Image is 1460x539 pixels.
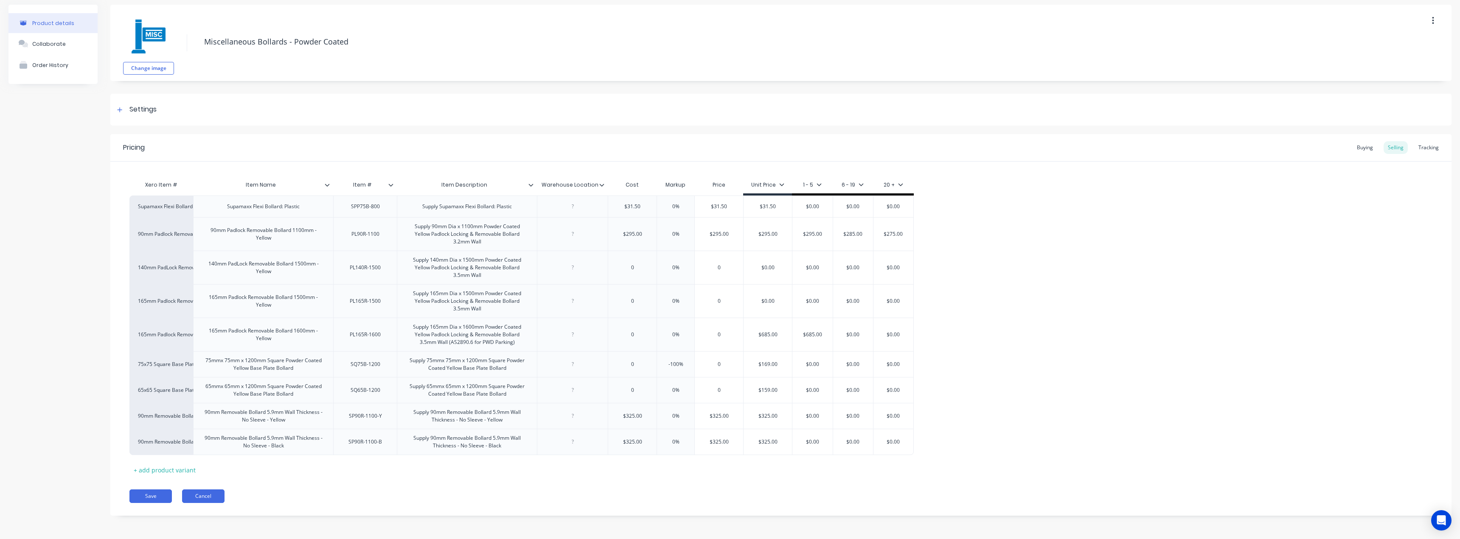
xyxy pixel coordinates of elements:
div: Product details [32,20,74,26]
div: 0 [695,354,743,375]
div: Pricing [123,142,145,153]
div: 0% [654,431,697,452]
div: 6 - 19 [842,181,864,189]
div: Collaborate [32,41,66,47]
div: $325.00 [608,431,657,452]
div: PL165R-1500 [343,296,387,307]
div: $0.00 [832,354,874,375]
div: 90mm Removable Bollard 5.9mm Wall Thickness - No Sleeve - Yellow [197,407,330,425]
div: 90mm Removable Bollard 5.9mm Wall Thickness - No Sleeve - Black [197,433,330,451]
div: Supamaxx Flexi Bollard: PlasticSupamaxx Flexi Bollard: PlasticSPP75B-800Supply Supamaxx Flexi Bol... [129,195,914,217]
div: 165mm Padlock Removable Bollard 1500mm - Yellow165mm Padlock Removable Bollard 1500mm - YellowPL1... [129,284,914,318]
div: 140mm PadLock Removable Bollard 1500mm - Yellow [138,264,185,271]
div: 90mm Removable Bollard 5.9mm Wall Thickness Yellow [138,412,185,420]
div: 0% [654,405,697,427]
div: Supply Supamaxx Flexi Bollard: Plastic [416,201,519,212]
div: PL140R-1500 [343,262,387,273]
button: Change image [123,62,174,75]
div: 65mmx 65mm x 1200mm Square Powder Coated Yellow Base Plate Bollard [197,381,330,399]
div: $325.00 [695,431,743,452]
div: 90mm Removable Bollard 5.9mm Wall Thickness Black90mm Removable Bollard 5.9mm Wall Thickness - No... [129,429,914,455]
div: $0.00 [832,431,874,452]
div: $325.00 [608,405,657,427]
div: Xero Item # [129,176,193,193]
div: $31.50 [608,196,657,217]
div: Warehouse Location [537,174,603,195]
div: PL165R-1600 [343,329,387,340]
div: $295.00 [791,223,834,245]
div: 0 [608,354,657,375]
div: 0 [695,380,743,401]
div: $0.00 [791,196,834,217]
div: 0% [654,196,697,217]
div: $0.00 [791,380,834,401]
div: SP90R-1100-Y [342,411,389,422]
button: Collaborate [8,33,98,54]
div: Markup [657,176,694,193]
div: 90mm Removable Bollard 5.9mm Wall Thickness Yellow90mm Removable Bollard 5.9mm Wall Thickness - N... [129,403,914,429]
div: $0.00 [744,290,792,312]
button: Cancel [182,489,225,503]
div: $0.00 [832,196,874,217]
div: 0 [608,324,657,345]
div: Item # [333,174,392,195]
div: $169.00 [744,354,792,375]
div: $31.50 [695,196,743,217]
div: 75x75 Square Base Plate Bollard [138,360,185,368]
div: Cost [608,176,657,193]
div: Open Intercom Messenger [1431,510,1452,531]
div: 0 [695,324,743,345]
div: 165mm Padlock Removable Bollard 1600mm - Yellow165mm Padlock Removable Bollard 1600mm - YellowPL1... [129,318,914,351]
div: 0 [608,290,657,312]
div: $295.00 [744,223,792,245]
div: $0.00 [832,405,874,427]
div: $0.00 [832,290,874,312]
div: 0% [654,380,697,401]
div: Supply 140mm Dia x 1500mm Powder Coated Yellow Padlock Locking & Removable Bollard 3.5mm Wall [401,254,533,281]
img: file [127,15,170,58]
div: $0.00 [791,354,834,375]
div: 140mm PadLock Removable Bollard 1500mm - Yellow140mm PadLock Removable Bollard 1500mm - YellowPL1... [129,251,914,284]
div: 90mm Padlock Removable Bollard 1100mm - Yellow [197,225,330,243]
div: 0% [654,290,697,312]
div: 90mm Padlock Removable Bollard 1100mm - Yellow90mm Padlock Removable Bollard 1100mm - YellowPL90R... [129,217,914,251]
div: Item Description [397,176,537,193]
div: $0.00 [791,257,834,278]
div: $295.00 [608,223,657,245]
div: + add product variant [129,464,200,477]
div: -100% [654,354,697,375]
div: Supply 90mm Dia x 1100mm Powder Coated Yellow Padlock Locking & Removable Bollard 3.2mm Wall [401,221,533,247]
div: Item Name [193,174,328,195]
div: $685.00 [744,324,792,345]
div: $0.00 [832,324,874,345]
div: $295.00 [695,223,743,245]
div: SP90R-1100-B [342,436,389,447]
div: SQ65B-1200 [344,385,387,396]
textarea: Miscellaneous Bollards - Powder Coated [200,32,1252,52]
div: $0.00 [744,257,792,278]
div: Supply 75mmx 75mm x 1200mm Square Powder Coated Yellow Base Plate Bollard [401,355,533,374]
div: Supply 165mm Dia x 1500mm Powder Coated Yellow Padlock Locking & Removable Bollard 3.5mm Wall [401,288,533,314]
div: $159.00 [744,380,792,401]
div: $0.00 [872,354,915,375]
div: 75mmx 75mm x 1200mm Square Powder Coated Yellow Base Plate Bollard [197,355,330,374]
div: $0.00 [832,257,874,278]
div: 0 [695,257,743,278]
div: Settings [129,104,157,115]
div: $0.00 [791,405,834,427]
div: Price [694,176,743,193]
div: Supply 90mm Removable Bollard 5.9mm Wall Thickness - No Sleeve - Black [401,433,533,451]
div: PL90R-1100 [344,229,387,240]
div: fileChange image [123,11,174,75]
div: $325.00 [744,405,792,427]
div: 1 - 5 [803,181,822,189]
div: 165mm Padlock Removable Bollard 1500mm - Yellow [138,297,185,305]
div: 65x65 Square Base Plate Bollard65mmx 65mm x 1200mm Square Powder Coated Yellow Base Plate Bollard... [129,377,914,403]
div: $0.00 [872,290,915,312]
div: $275.00 [872,223,915,245]
div: $325.00 [744,431,792,452]
div: Item Name [193,176,333,193]
div: 0 [695,290,743,312]
button: Save [129,489,172,503]
div: 0% [654,257,697,278]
